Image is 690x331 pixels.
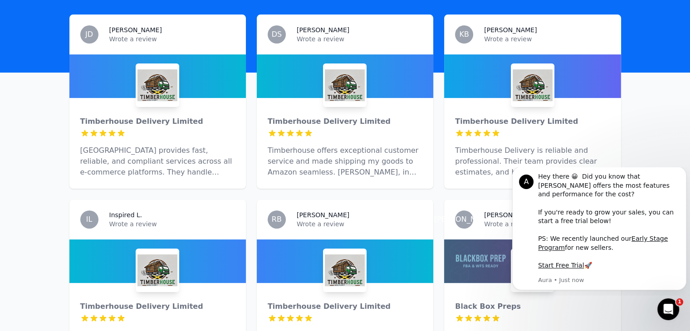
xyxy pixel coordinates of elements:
[29,94,75,102] a: Start Free Trial
[297,210,349,219] h3: [PERSON_NAME]
[80,145,235,178] p: [GEOGRAPHIC_DATA] provides fast, reliable, and compliant services across all e-commerce platforms...
[268,145,422,178] p: Timberhouse offers exceptional customer service and made shipping my goods to Amazon seamless. [P...
[676,298,683,306] span: 1
[325,65,365,105] img: Timberhouse Delivery Limited
[325,250,365,290] img: Timberhouse Delivery Limited
[657,298,679,320] iframe: Intercom live chat
[80,301,235,312] div: Timberhouse Delivery Limited
[80,116,235,127] div: Timberhouse Delivery Limited
[484,34,610,44] p: Wrote a review
[109,219,235,229] p: Wrote a review
[109,34,235,44] p: Wrote a review
[137,65,177,105] img: Timberhouse Delivery Limited
[109,210,142,219] h3: Inspired L.
[268,301,422,312] div: Timberhouse Delivery Limited
[268,116,422,127] div: Timberhouse Delivery Limited
[484,219,610,229] p: Wrote a review
[86,216,93,223] span: IL
[459,31,469,38] span: KB
[509,167,690,296] iframe: Intercom notifications message
[85,31,93,38] span: JD
[434,216,494,223] span: [PERSON_NAME]
[257,15,433,189] a: DS[PERSON_NAME]Wrote a reviewTimberhouse Delivery LimitedTimberhouse Delivery LimitedTimberhouse ...
[297,25,349,34] h3: [PERSON_NAME]
[75,94,83,102] b: 🚀
[109,25,162,34] h3: [PERSON_NAME]
[29,68,159,84] a: Early Stage Program
[272,31,282,38] span: DS
[455,116,610,127] div: Timberhouse Delivery Limited
[484,210,537,219] h3: [PERSON_NAME]
[297,219,422,229] p: Wrote a review
[29,5,171,107] div: Message content
[297,34,422,44] p: Wrote a review
[444,15,621,189] a: KB[PERSON_NAME]Wrote a reviewTimberhouse Delivery LimitedTimberhouse Delivery LimitedTimberhouse ...
[29,109,171,117] p: Message from Aura, sent Just now
[272,216,282,223] span: RB
[69,15,246,189] a: JD[PERSON_NAME]Wrote a reviewTimberhouse Delivery LimitedTimberhouse Delivery Limited[GEOGRAPHIC_...
[455,301,610,312] div: Black Box Preps
[455,145,610,178] p: Timberhouse Delivery is reliable and professional. Their team provides clear estimates, and handl...
[484,25,537,34] h3: [PERSON_NAME]
[137,250,177,290] img: Timberhouse Delivery Limited
[513,65,553,105] img: Timberhouse Delivery Limited
[29,5,171,103] div: Hey there 😀 Did you know that [PERSON_NAME] offers the most features and performance for the cost...
[10,7,25,22] div: Profile image for Aura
